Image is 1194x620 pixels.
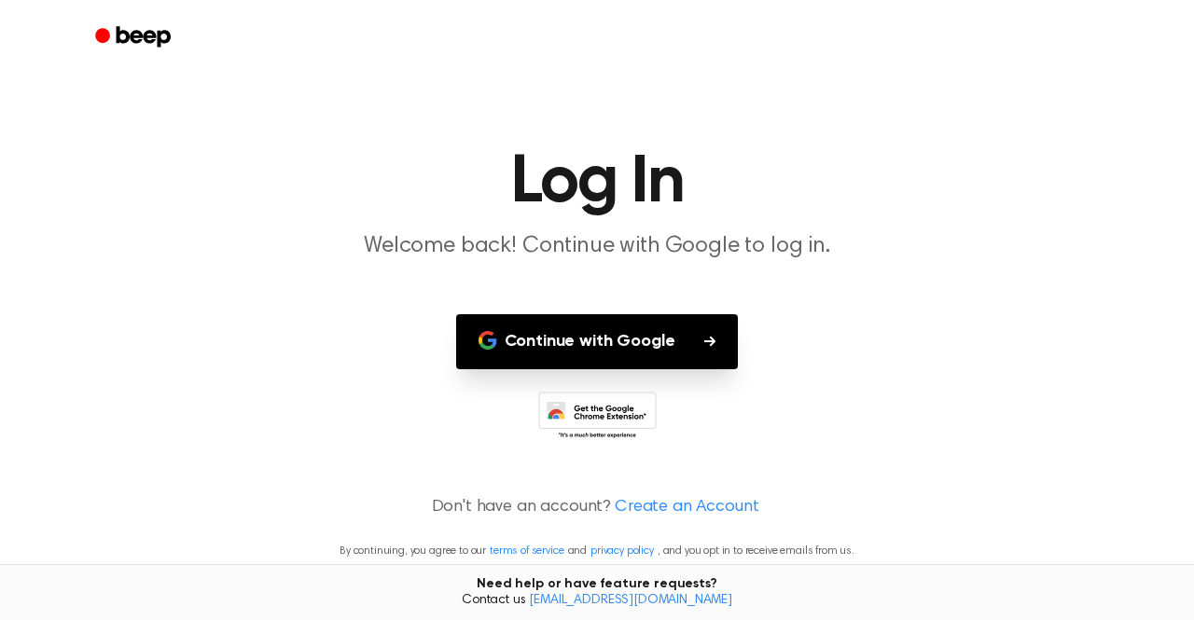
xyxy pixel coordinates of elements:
p: Don't have an account? [22,495,1172,520]
a: [EMAIL_ADDRESS][DOMAIN_NAME] [529,594,732,607]
button: Continue with Google [456,314,739,369]
a: privacy policy [590,545,654,557]
p: Welcome back! Continue with Google to log in. [239,231,955,262]
a: Beep [82,20,187,56]
span: Contact us [11,593,1183,610]
p: By continuing, you agree to our and , and you opt in to receive emails from us. [22,543,1172,559]
a: terms of service [490,545,563,557]
h1: Log In [119,149,1075,216]
a: Create an Account [615,495,758,520]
